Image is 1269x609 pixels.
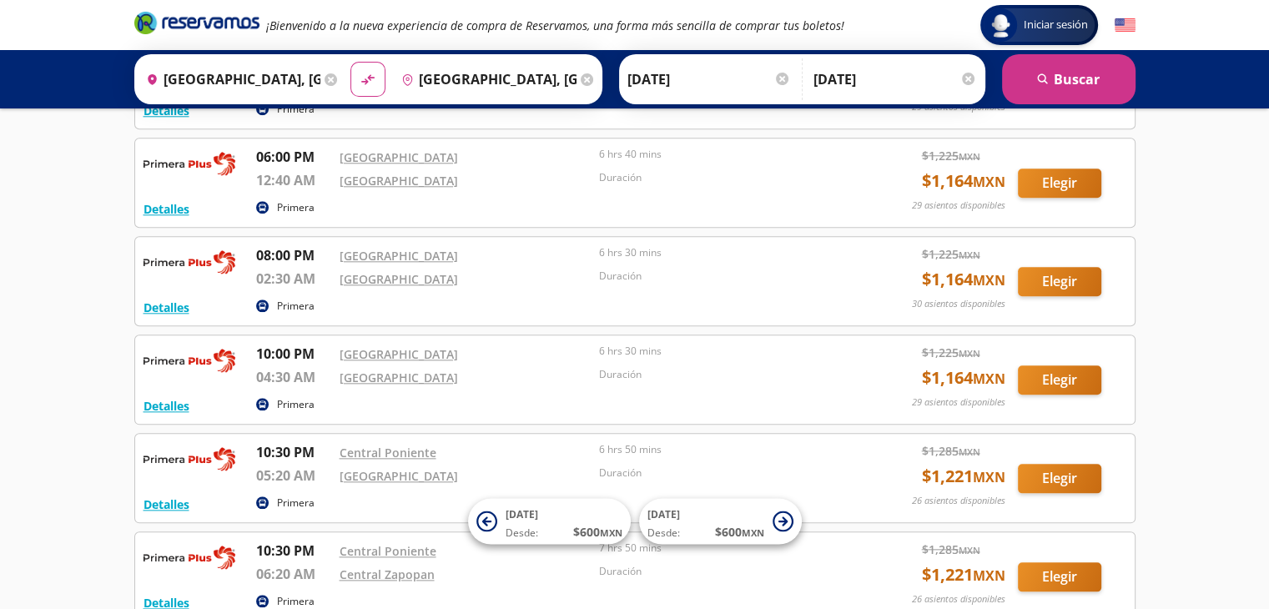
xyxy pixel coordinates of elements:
a: Brand Logo [134,10,259,40]
a: Central Poniente [340,543,436,559]
button: Buscar [1002,54,1136,104]
p: 6 hrs 30 mins [599,245,851,260]
p: 6 hrs 40 mins [599,147,851,162]
p: 12:40 AM [256,170,331,190]
a: [GEOGRAPHIC_DATA] [340,271,458,287]
p: 26 asientos disponibles [912,494,1005,508]
span: Desde: [506,526,538,541]
p: 10:30 PM [256,541,331,561]
p: 05:20 AM [256,466,331,486]
p: 6 hrs 30 mins [599,344,851,359]
p: Duración [599,367,851,382]
input: Buscar Origen [139,58,321,100]
a: [GEOGRAPHIC_DATA] [340,173,458,189]
button: English [1115,15,1136,36]
small: MXN [973,566,1005,585]
span: Desde: [647,526,680,541]
a: [GEOGRAPHIC_DATA] [340,370,458,385]
p: Primera [277,397,315,412]
span: $ 1,285 [922,442,980,460]
button: Elegir [1018,365,1101,395]
span: $ 1,225 [922,147,980,164]
span: $ 1,164 [922,267,1005,292]
small: MXN [959,544,980,556]
span: $ 1,225 [922,344,980,361]
p: 06:00 PM [256,147,331,167]
p: 26 asientos disponibles [912,592,1005,606]
a: [GEOGRAPHIC_DATA] [340,468,458,484]
button: Detalles [144,200,189,218]
button: Detalles [144,496,189,513]
small: MXN [973,370,1005,388]
input: Buscar Destino [395,58,577,100]
a: [GEOGRAPHIC_DATA] [340,149,458,165]
span: $ 600 [573,523,622,541]
span: $ 1,221 [922,562,1005,587]
a: Central Poniente [340,445,436,461]
img: RESERVAMOS [144,344,235,377]
small: MXN [959,445,980,458]
button: [DATE]Desde:$600MXN [639,499,802,545]
p: 04:30 AM [256,367,331,387]
p: Duración [599,170,851,185]
p: Duración [599,269,851,284]
span: $ 1,164 [922,169,1005,194]
p: 08:00 PM [256,245,331,265]
small: MXN [600,526,622,539]
span: [DATE] [647,507,680,521]
p: Primera [277,102,315,117]
p: 29 asientos disponibles [912,199,1005,213]
button: Elegir [1018,169,1101,198]
small: MXN [959,249,980,261]
small: MXN [959,347,980,360]
p: 10:30 PM [256,442,331,462]
input: Opcional [813,58,977,100]
p: Duración [599,466,851,481]
img: RESERVAMOS [144,541,235,574]
span: $ 1,285 [922,541,980,558]
img: RESERVAMOS [144,245,235,279]
button: Elegir [1018,464,1101,493]
small: MXN [959,150,980,163]
p: 06:20 AM [256,564,331,584]
a: [GEOGRAPHIC_DATA] [340,248,458,264]
button: Elegir [1018,267,1101,296]
p: Primera [277,496,315,511]
span: $ 600 [715,523,764,541]
a: Central Zapopan [340,566,435,582]
p: 10:00 PM [256,344,331,364]
button: Detalles [144,397,189,415]
p: 6 hrs 50 mins [599,442,851,457]
small: MXN [973,468,1005,486]
em: ¡Bienvenido a la nueva experiencia de compra de Reservamos, una forma más sencilla de comprar tus... [266,18,844,33]
p: 7 hrs 50 mins [599,541,851,556]
p: 29 asientos disponibles [912,395,1005,410]
span: $ 1,225 [922,245,980,263]
small: MXN [742,526,764,539]
button: Elegir [1018,562,1101,591]
small: MXN [973,173,1005,191]
p: Primera [277,299,315,314]
span: Iniciar sesión [1017,17,1095,33]
i: Brand Logo [134,10,259,35]
span: [DATE] [506,507,538,521]
p: Primera [277,594,315,609]
p: Primera [277,200,315,215]
button: [DATE]Desde:$600MXN [468,499,631,545]
img: RESERVAMOS [144,442,235,476]
span: $ 1,164 [922,365,1005,390]
p: Duración [599,564,851,579]
img: RESERVAMOS [144,147,235,180]
input: Elegir Fecha [627,58,791,100]
button: Detalles [144,102,189,119]
button: Detalles [144,299,189,316]
a: [GEOGRAPHIC_DATA] [340,346,458,362]
p: 30 asientos disponibles [912,297,1005,311]
small: MXN [973,271,1005,289]
p: 02:30 AM [256,269,331,289]
span: $ 1,221 [922,464,1005,489]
